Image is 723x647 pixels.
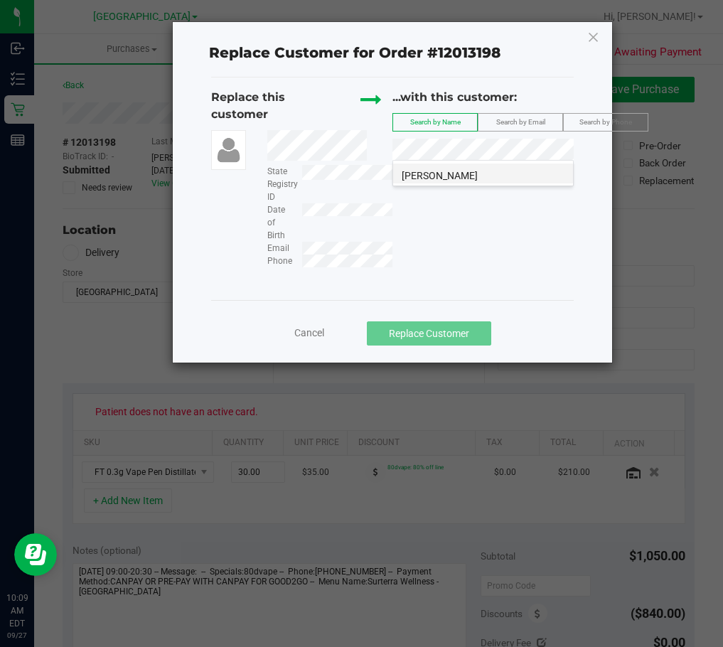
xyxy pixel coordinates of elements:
span: Search by Name [410,118,461,126]
span: Search by Email [496,118,545,126]
button: Replace Customer [367,321,491,346]
iframe: Resource center [14,533,57,576]
span: Cancel [294,327,324,338]
span: Search by Phone [579,118,632,126]
span: Replace this customer [211,90,285,121]
div: Phone [257,255,302,267]
div: Email [257,242,302,255]
span: Replace Customer for Order #12013198 [200,41,509,65]
span: ...with this customer: [392,90,517,104]
div: State Registry ID [257,165,302,203]
div: Date of Birth [257,203,302,242]
img: user-icon.png [215,137,242,164]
